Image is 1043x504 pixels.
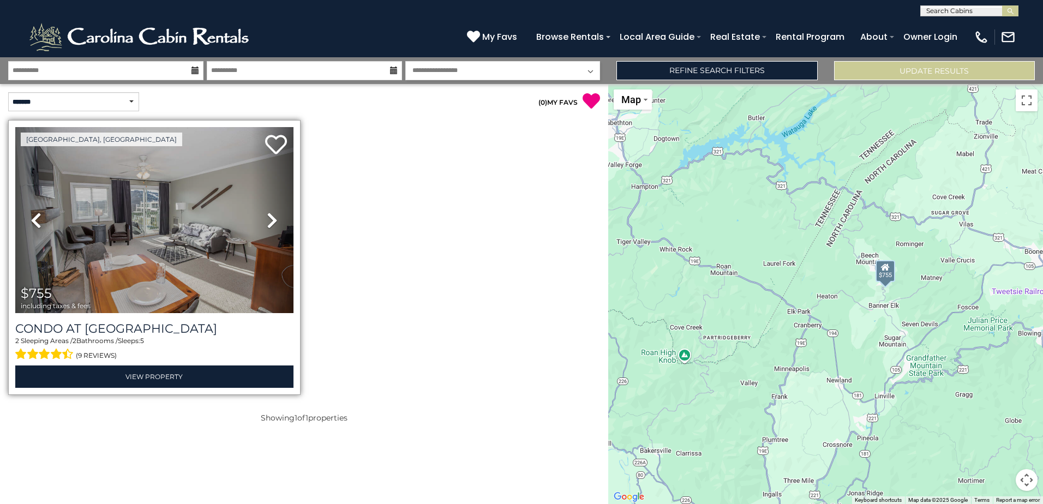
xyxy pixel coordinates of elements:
[614,27,700,46] a: Local Area Guide
[855,27,893,46] a: About
[538,98,578,106] a: (0)MY FAVS
[15,336,293,362] div: Sleeping Areas / Bathrooms / Sleeps:
[27,21,254,53] img: White-1-2.png
[15,127,293,313] img: thumbnail_163280808.jpeg
[834,61,1035,80] button: Update Results
[616,61,817,80] a: Refine Search Filters
[611,490,647,504] img: Google
[1000,29,1016,45] img: mail-regular-white.png
[21,285,52,301] span: $755
[705,27,765,46] a: Real Estate
[482,30,517,44] span: My Favs
[73,337,76,345] span: 2
[908,497,968,503] span: Map data ©2025 Google
[15,337,19,345] span: 2
[76,349,117,363] span: (9 reviews)
[467,30,520,44] a: My Favs
[898,27,963,46] a: Owner Login
[996,497,1040,503] a: Report a map error
[855,496,902,504] button: Keyboard shortcuts
[614,89,652,110] button: Change map style
[15,321,293,336] a: Condo at [GEOGRAPHIC_DATA]
[1016,469,1038,491] button: Map camera controls
[770,27,850,46] a: Rental Program
[140,337,144,345] span: 5
[15,321,293,336] h3: Condo at Pinnacle Inn Resort
[876,260,895,282] div: $755
[974,29,989,45] img: phone-regular-white.png
[265,134,287,157] a: Add to favorites
[1016,89,1038,111] button: Toggle fullscreen view
[621,94,641,105] span: Map
[611,490,647,504] a: Open this area in Google Maps (opens a new window)
[541,98,545,106] span: 0
[305,413,308,423] span: 1
[974,497,990,503] a: Terms (opens in new tab)
[15,365,293,388] a: View Property
[538,98,547,106] span: ( )
[8,412,600,423] p: Showing of properties
[21,133,182,146] a: [GEOGRAPHIC_DATA], [GEOGRAPHIC_DATA]
[295,413,297,423] span: 1
[21,302,91,309] span: including taxes & fees
[531,27,609,46] a: Browse Rentals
